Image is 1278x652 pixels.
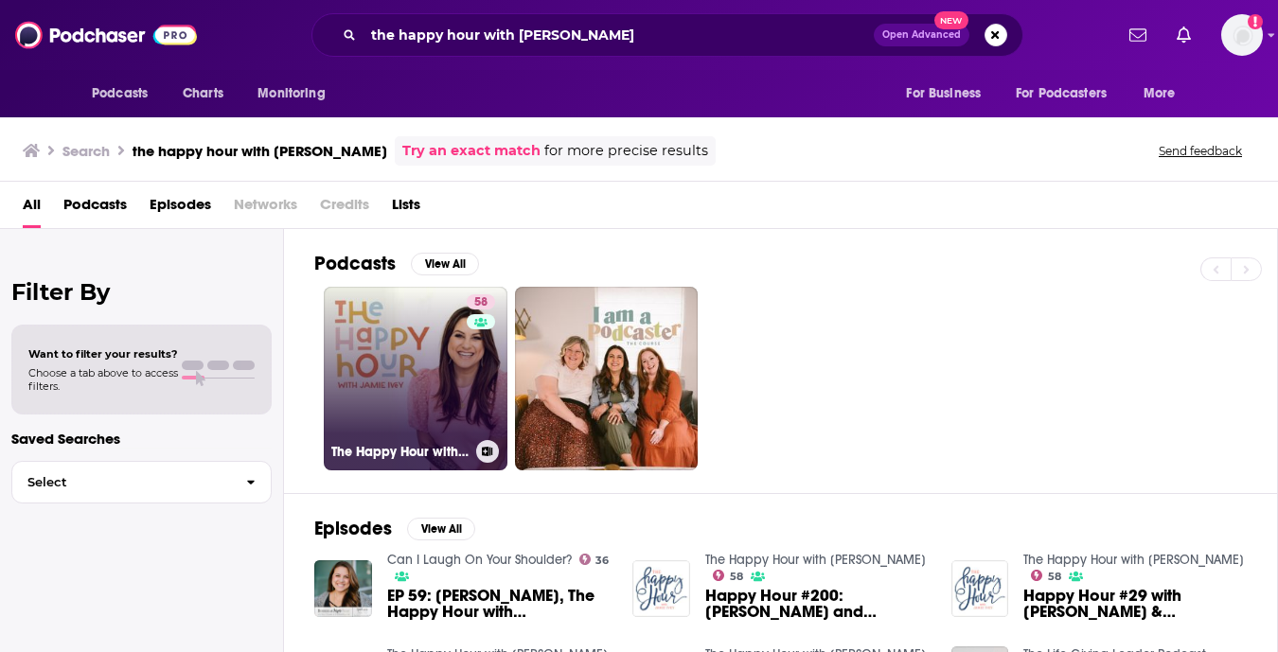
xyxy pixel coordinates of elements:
button: Show profile menu [1221,14,1263,56]
svg: Add a profile image [1248,14,1263,29]
span: Select [12,476,231,488]
a: The Happy Hour with Jamie Ivey [1023,552,1244,568]
span: 58 [730,573,743,581]
button: Send feedback [1153,143,1248,159]
a: Happy Hour #200: Jamie and Aaron Ivey [705,588,929,620]
button: Open AdvancedNew [874,24,969,46]
h3: Search [62,142,110,160]
h3: The Happy Hour with [PERSON_NAME] [331,444,469,460]
span: EP 59: [PERSON_NAME], The Happy Hour with [PERSON_NAME] Podcast [387,588,611,620]
span: for more precise results [544,140,708,162]
a: 58The Happy Hour with [PERSON_NAME] [324,287,507,470]
input: Search podcasts, credits, & more... [364,20,874,50]
button: open menu [79,76,172,112]
span: 58 [1048,573,1061,581]
h3: the happy hour with [PERSON_NAME] [133,142,387,160]
button: Select [11,461,272,503]
a: All [23,189,41,228]
div: Search podcasts, credits, & more... [311,13,1023,57]
h2: Podcasts [314,252,396,275]
a: The Happy Hour with Jamie Ivey [705,552,926,568]
h2: Filter By [11,278,272,306]
button: open menu [244,76,349,112]
img: EP 59: Jamie Ivey, The Happy Hour with Jamie Ivey Podcast [314,560,372,618]
span: Credits [320,189,369,228]
a: Happy Hour #29 with Sarah Martin & Jamie Ivey [1023,588,1247,620]
h2: Episodes [314,517,392,540]
span: Happy Hour #29 with [PERSON_NAME] & [PERSON_NAME] [1023,588,1247,620]
span: Logged in as anaresonate [1221,14,1263,56]
span: Want to filter your results? [28,347,178,361]
a: Lists [392,189,420,228]
button: open menu [1130,76,1199,112]
span: Monitoring [257,80,325,107]
a: EpisodesView All [314,517,475,540]
img: Happy Hour #29 with Sarah Martin & Jamie Ivey [951,560,1009,618]
a: Show notifications dropdown [1169,19,1198,51]
a: Podcasts [63,189,127,228]
span: 36 [595,556,609,565]
span: 58 [474,293,488,312]
span: Choose a tab above to access filters. [28,366,178,393]
span: Happy Hour #200: [PERSON_NAME] and [PERSON_NAME] [705,588,929,620]
a: EP 59: Jamie Ivey, The Happy Hour with Jamie Ivey Podcast [387,588,611,620]
span: For Business [906,80,981,107]
span: Charts [183,80,223,107]
a: PodcastsView All [314,252,479,275]
img: Happy Hour #200: Jamie and Aaron Ivey [632,560,690,618]
a: 58 [1031,570,1061,581]
span: Podcasts [92,80,148,107]
img: Podchaser - Follow, Share and Rate Podcasts [15,17,197,53]
a: Show notifications dropdown [1122,19,1154,51]
a: 58 [713,570,743,581]
button: open menu [893,76,1004,112]
span: New [934,11,968,29]
a: 36 [579,554,610,565]
a: Can I Laugh On Your Shoulder? [387,552,572,568]
button: View All [411,253,479,275]
a: 58 [467,294,495,309]
span: For Podcasters [1016,80,1107,107]
button: View All [407,518,475,540]
a: Try an exact match [402,140,541,162]
span: Open Advanced [882,30,961,40]
a: Charts [170,76,235,112]
p: Saved Searches [11,430,272,448]
span: More [1144,80,1176,107]
button: open menu [1003,76,1134,112]
img: User Profile [1221,14,1263,56]
span: Networks [234,189,297,228]
a: Episodes [150,189,211,228]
